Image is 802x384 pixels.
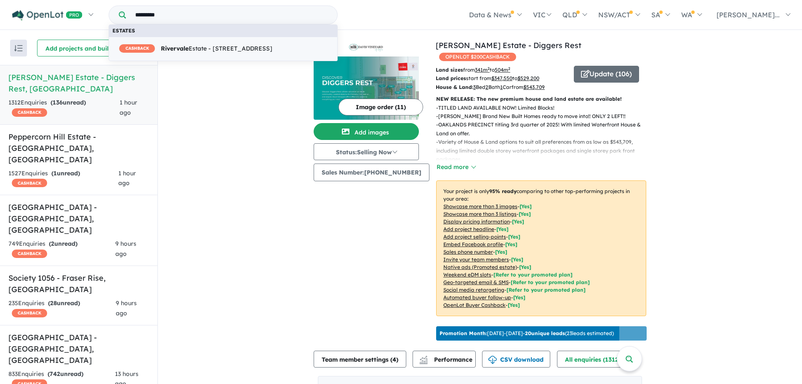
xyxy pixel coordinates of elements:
[8,272,149,295] h5: Society 1056 - Fraser Rise , [GEOGRAPHIC_DATA]
[443,203,517,209] u: Showcase more than 3 images
[12,250,47,258] span: CASHBACK
[8,239,115,259] div: 749 Enquir ies
[115,240,136,258] span: 9 hours ago
[51,169,80,177] strong: ( unread)
[12,309,47,317] span: CASHBACK
[508,302,520,308] span: [Yes]
[116,299,137,317] span: 9 hours ago
[489,188,517,194] b: 95 % ready
[419,358,428,364] img: bar-chart.svg
[314,56,419,120] img: Davis Vineyard Estate - Diggers Rest
[473,84,476,90] u: 3
[48,299,80,307] strong: ( unread)
[523,84,545,90] u: $ 543,709
[443,294,511,301] u: Automated buyer follow-up
[574,66,639,83] button: Update (106)
[37,40,130,56] button: Add projects and builders
[420,356,427,360] img: line-chart.svg
[511,279,590,285] span: [Refer to your promoted plan]
[557,351,633,368] button: All enquiries (1312)
[512,218,524,225] span: [ Yes ]
[520,203,532,209] span: [ Yes ]
[436,84,473,90] b: House & Land:
[443,241,503,247] u: Embed Facebook profile
[8,201,149,236] h5: [GEOGRAPHIC_DATA] - [GEOGRAPHIC_DATA] , [GEOGRAPHIC_DATA]
[436,162,476,172] button: Read more
[505,241,517,247] span: [ Yes ]
[436,95,646,103] p: NEW RELEASE: The new premium house and land estate are available!
[436,138,653,164] p: - Variety of House & Land options to suit all preferences from as low as $543,709, including limi...
[519,211,531,217] span: [ Yes ]
[413,351,476,368] button: Performance
[436,74,568,83] p: start from
[109,37,338,61] a: CASHBACK RivervaleEstate - [STREET_ADDRESS]
[519,264,531,270] span: [Yes]
[440,330,614,337] p: [DATE] - [DATE] - ( 23 leads estimated)
[495,249,507,255] span: [ Yes ]
[12,108,47,117] span: CASHBACK
[439,53,516,61] span: OPENLOT $ 200 CASHBACK
[119,44,272,54] span: Estate - [STREET_ADDRESS]
[8,72,149,94] h5: [PERSON_NAME] Estate - Diggers Rest , [GEOGRAPHIC_DATA]
[443,264,517,270] u: Native ads (Promoted estate)
[488,66,490,71] sup: 2
[53,99,63,106] span: 136
[12,179,47,187] span: CASHBACK
[50,299,57,307] span: 28
[511,256,523,263] span: [ Yes ]
[8,332,149,366] h5: [GEOGRAPHIC_DATA] - [GEOGRAPHIC_DATA] , [GEOGRAPHIC_DATA]
[500,84,503,90] u: 1
[119,44,155,53] span: CASHBACK
[112,27,135,34] b: Estates
[51,240,54,247] span: 2
[443,302,506,308] u: OpenLot Buyer Cashback
[314,351,406,368] button: Team member settings (4)
[443,218,510,225] u: Display pricing information
[443,271,491,278] u: Weekend eDM slots
[436,67,463,73] b: Land sizes
[120,99,137,116] span: 1 hour ago
[517,75,539,81] u: $ 529,200
[392,356,396,363] span: 4
[48,370,83,378] strong: ( unread)
[443,226,494,232] u: Add project headline
[317,43,416,53] img: Davis Vineyard Estate - Diggers Rest Logo
[314,40,419,120] a: Davis Vineyard Estate - Diggers Rest LogoDavis Vineyard Estate - Diggers Rest
[436,104,653,112] p: - TITLED LAND AVAILABLE NOW! Limited Blocks!
[443,249,493,255] u: Sales phone number
[506,287,586,293] span: [Refer to your promoted plan]
[161,45,189,52] strong: Rivervale
[493,271,573,278] span: [Refer to your promoted plan]
[443,287,504,293] u: Social media retargeting
[512,75,539,81] span: to
[314,164,429,181] button: Sales Number:[PHONE_NUMBER]
[508,234,520,240] span: [ Yes ]
[421,356,472,363] span: Performance
[436,121,653,138] p: - OAKLANDS PRECINCT titling 3rd quarter of 2025! With limited Waterfront House & Land on offer.
[443,234,506,240] u: Add project selling-points
[53,169,57,177] span: 1
[717,11,780,19] span: [PERSON_NAME]...
[436,40,581,50] a: [PERSON_NAME] Estate - Diggers Rest
[8,169,118,189] div: 1527 Enquir ies
[128,6,336,24] input: Try estate name, suburb, builder or developer
[8,298,116,319] div: 235 Enquir ies
[525,330,565,336] b: 20 unique leads
[436,83,568,91] p: Bed Bath Car from
[49,240,77,247] strong: ( unread)
[8,98,120,118] div: 1312 Enquir ies
[508,66,510,71] sup: 2
[14,45,23,51] img: sort.svg
[496,226,509,232] span: [ Yes ]
[443,211,517,217] u: Showcase more than 3 listings
[436,75,466,81] b: Land prices
[314,143,419,160] button: Status:Selling Now
[488,356,497,364] img: download icon
[440,330,487,336] b: Promotion Month:
[50,370,60,378] span: 742
[436,112,653,121] p: - [PERSON_NAME] Brand New Built Homes ready to move into!! ONLY 2 LEFT!!
[495,67,510,73] u: 504 m
[51,99,86,106] strong: ( unread)
[443,256,509,263] u: Invite your team members
[314,123,419,140] button: Add images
